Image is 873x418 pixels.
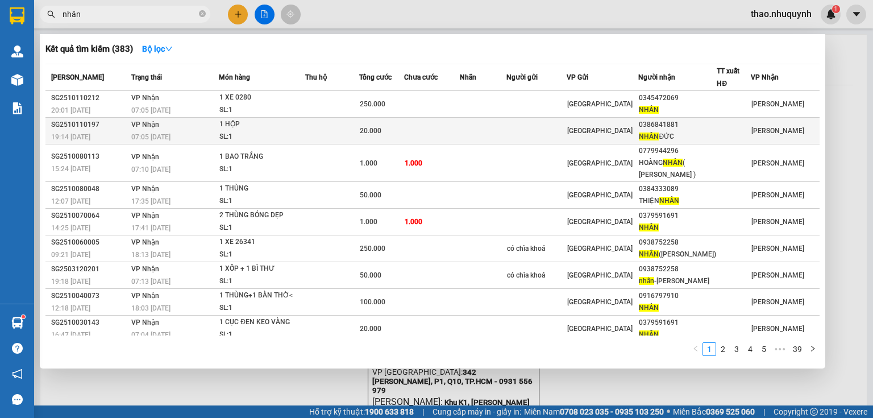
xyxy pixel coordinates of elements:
[51,133,90,141] span: 19:14 [DATE]
[51,331,90,339] span: 16:47 [DATE]
[639,210,716,222] div: 0379591691
[219,118,305,131] div: 1 HỘP
[659,197,679,205] span: NHÂN
[639,145,716,157] div: 0779944296
[51,278,90,285] span: 19:18 [DATE]
[404,73,438,81] span: Chưa cước
[639,92,716,104] div: 0345472069
[219,92,305,104] div: 1 XE 0280
[12,394,23,405] span: message
[567,271,633,279] span: [GEOGRAPHIC_DATA]
[360,100,385,108] span: 250.000
[639,131,716,143] div: ĐỨC
[758,343,770,355] a: 5
[359,73,392,81] span: Tổng cước
[360,218,377,226] span: 1.000
[131,94,159,102] span: VP Nhận
[717,343,729,355] a: 2
[717,67,739,88] span: TT xuất HĐ
[11,317,23,329] img: warehouse-icon
[219,302,305,314] div: SL: 1
[639,277,654,285] span: nhân
[806,342,820,356] button: right
[405,218,422,226] span: 1.000
[360,127,381,135] span: 20.000
[771,342,789,356] span: •••
[219,183,305,195] div: 1 THÙNG
[11,74,23,86] img: warehouse-icon
[751,325,804,333] span: [PERSON_NAME]
[5,41,166,69] p: VP [GEOGRAPHIC_DATA]:
[133,40,182,58] button: Bộ lọcdown
[51,183,128,195] div: SG2510080048
[639,275,716,287] div: -[PERSON_NAME]
[639,195,716,207] div: THIỆN
[131,73,162,81] span: Trạng thái
[51,224,90,232] span: 14:25 [DATE]
[639,304,659,312] span: NHÂN
[567,127,633,135] span: [GEOGRAPHIC_DATA]
[567,298,633,306] span: [GEOGRAPHIC_DATA]
[703,343,716,355] a: 1
[639,106,659,114] span: NHÂN
[751,127,804,135] span: [PERSON_NAME]
[219,263,305,275] div: 1 XỐP + 1 BÌ THƯ
[199,10,206,17] span: close-circle
[47,10,55,18] span: search
[702,342,716,356] li: 1
[51,151,128,163] div: SG2510080113
[751,73,779,81] span: VP Nhận
[219,289,305,302] div: 1 THÙNG+1 BÀN THỜ<
[360,298,385,306] span: 100.000
[131,121,159,129] span: VP Nhận
[131,278,171,285] span: 07:13 [DATE]
[639,290,716,302] div: 0916797910
[360,191,381,199] span: 50.000
[131,197,171,205] span: 17:35 [DATE]
[360,245,385,253] span: 250.000
[199,9,206,20] span: close-circle
[131,318,159,326] span: VP Nhận
[751,298,804,306] span: [PERSON_NAME]
[789,342,806,356] li: 39
[131,106,171,114] span: 07:05 [DATE]
[567,325,633,333] span: [GEOGRAPHIC_DATA]
[219,316,305,329] div: 1 CỤC ĐEN KEO VÀNG
[131,251,171,259] span: 18:13 [DATE]
[663,159,683,167] span: NHÂN
[45,43,133,55] h3: Kết quả tìm kiếm ( 383 )
[689,342,702,356] button: left
[730,343,743,355] a: 3
[11,102,23,114] img: solution-icon
[131,292,159,300] span: VP Nhận
[51,263,128,275] div: SG2503120201
[219,73,250,81] span: Món hàng
[51,304,90,312] span: 12:18 [DATE]
[771,342,789,356] li: Next 5 Pages
[305,73,327,81] span: Thu hộ
[638,73,675,81] span: Người nhận
[11,45,23,57] img: warehouse-icon
[5,71,75,81] span: [PERSON_NAME]:
[51,165,90,173] span: 15:24 [DATE]
[639,183,716,195] div: 0384333089
[751,159,804,167] span: [PERSON_NAME]
[809,345,816,352] span: right
[219,209,305,222] div: 2 THÙNG BÓNG DẸP
[219,249,305,261] div: SL: 1
[219,104,305,117] div: SL: 1
[51,210,128,222] div: SG2510070064
[142,44,173,53] strong: Bộ lọc
[131,224,171,232] span: 17:41 [DATE]
[12,369,23,379] span: notification
[639,330,659,338] span: NHÂN
[751,218,804,226] span: [PERSON_NAME]
[567,159,633,167] span: [GEOGRAPHIC_DATA]
[567,100,633,108] span: [GEOGRAPHIC_DATA]
[51,119,128,131] div: SG2510110197
[131,185,159,193] span: VP Nhận
[751,271,804,279] span: [PERSON_NAME]
[165,45,173,53] span: down
[131,265,159,273] span: VP Nhận
[22,315,25,318] sup: 1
